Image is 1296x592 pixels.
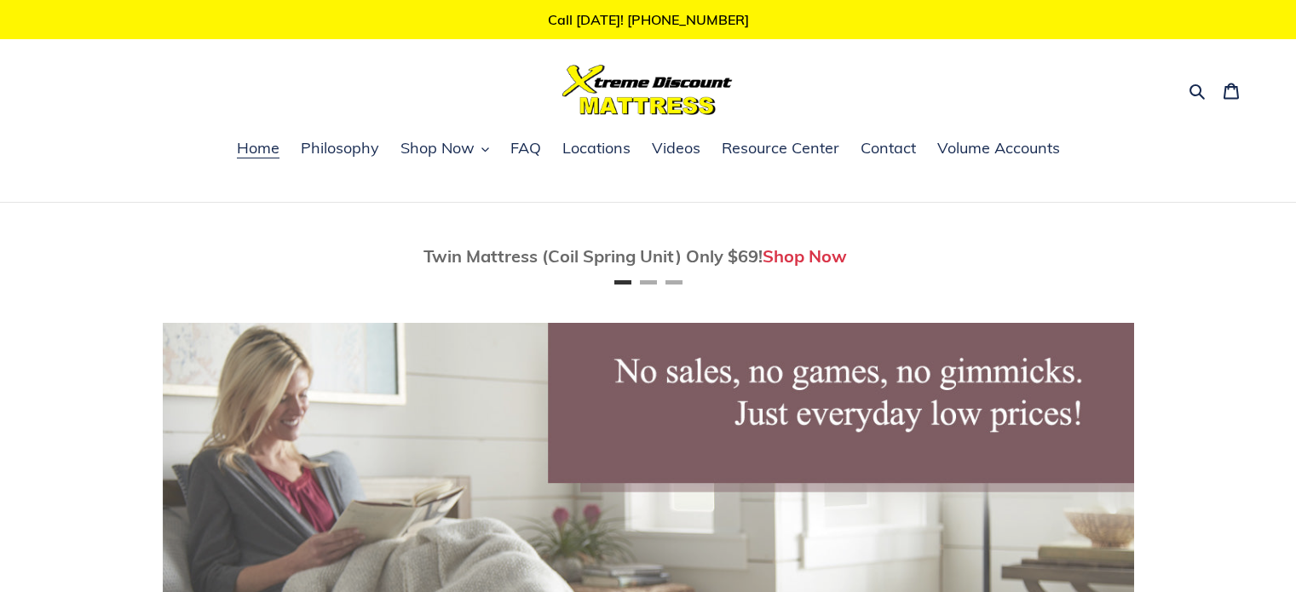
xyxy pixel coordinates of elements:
[301,138,379,158] span: Philosophy
[640,280,657,285] button: Page 2
[562,65,733,115] img: Xtreme Discount Mattress
[237,138,279,158] span: Home
[400,138,475,158] span: Shop Now
[652,138,700,158] span: Videos
[937,138,1060,158] span: Volume Accounts
[510,138,541,158] span: FAQ
[228,136,288,162] a: Home
[763,245,847,267] a: Shop Now
[852,136,924,162] a: Contact
[562,138,631,158] span: Locations
[554,136,639,162] a: Locations
[713,136,848,162] a: Resource Center
[861,138,916,158] span: Contact
[929,136,1068,162] a: Volume Accounts
[643,136,709,162] a: Videos
[392,136,498,162] button: Shop Now
[614,280,631,285] button: Page 1
[423,245,763,267] span: Twin Mattress (Coil Spring Unit) Only $69!
[502,136,550,162] a: FAQ
[292,136,388,162] a: Philosophy
[665,280,683,285] button: Page 3
[722,138,839,158] span: Resource Center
